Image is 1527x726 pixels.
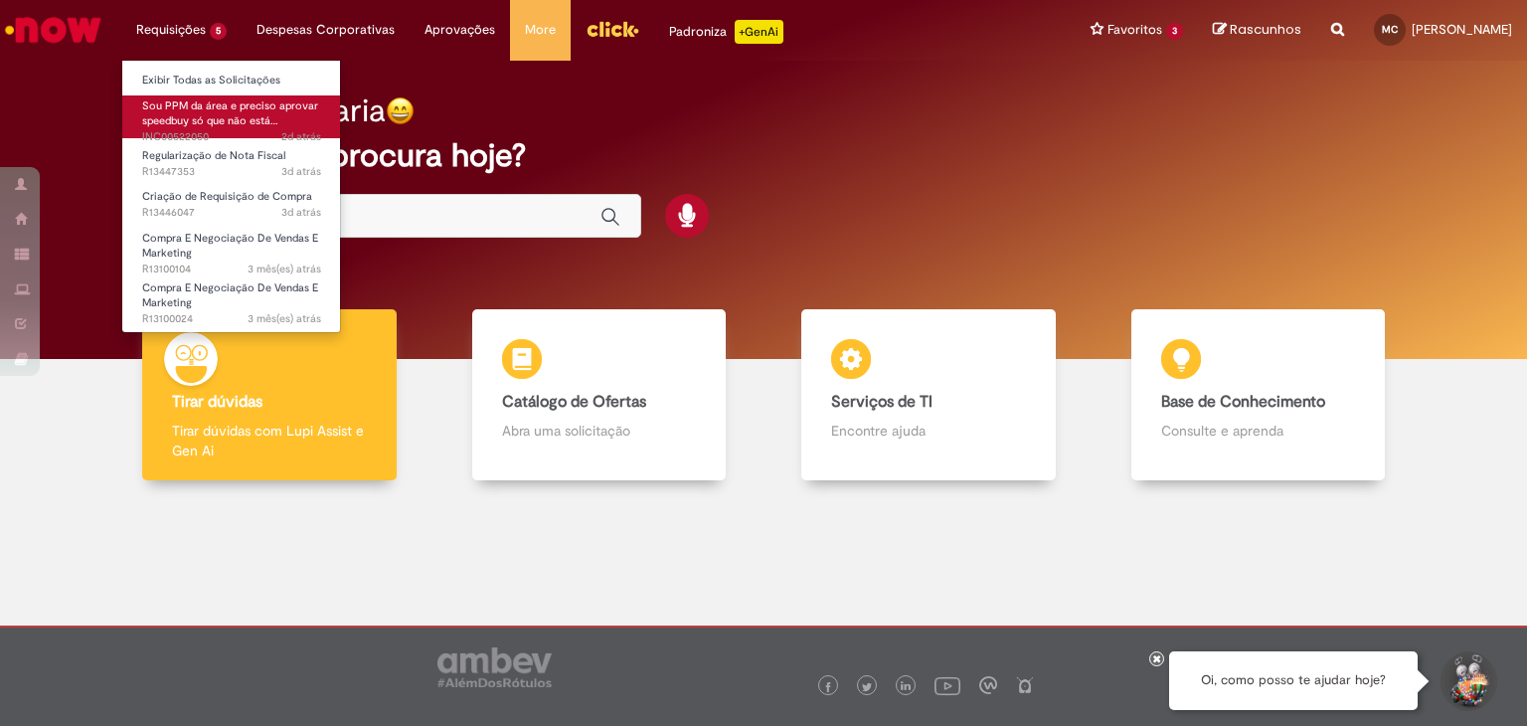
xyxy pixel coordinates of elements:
span: 3 [1166,23,1183,40]
p: +GenAi [735,20,783,44]
span: 5 [210,23,227,40]
span: More [525,20,556,40]
button: Iniciar Conversa de Suporte [1438,651,1497,711]
p: Consulte e aprenda [1161,421,1356,441]
img: logo_footer_twitter.png [862,682,872,692]
a: Catálogo de Ofertas Abra uma solicitação [434,309,764,481]
span: Criação de Requisição de Compra [142,189,312,204]
img: logo_footer_naosei.png [1016,676,1034,694]
span: R13100104 [142,262,321,277]
a: Tirar dúvidas Tirar dúvidas com Lupi Assist e Gen Ai [104,309,434,481]
b: Base de Conhecimento [1161,392,1325,412]
time: 26/08/2025 16:28:04 [281,129,321,144]
h2: O que você procura hoje? [151,138,1377,173]
a: Aberto R13446047 : Criação de Requisição de Compra [122,186,341,223]
span: Regularização de Nota Fiscal [142,148,285,163]
img: logo_footer_facebook.png [823,682,833,692]
img: logo_footer_linkedin.png [901,681,911,693]
span: Sou PPM da área e preciso aprovar speedbuy só que não está… [142,98,318,129]
a: Aberto INC00522050 : Sou PPM da área e preciso aprovar speedbuy só que não está aparecendo pra eu... [122,95,341,138]
span: 3d atrás [281,205,321,220]
time: 26/08/2025 10:19:46 [281,164,321,179]
span: MC [1382,23,1398,36]
span: Favoritos [1107,20,1162,40]
p: Encontre ajuda [831,421,1026,441]
a: Base de Conhecimento Consulte e aprenda [1094,309,1424,481]
time: 27/05/2025 11:46:10 [248,262,321,276]
span: Rascunhos [1230,20,1301,39]
a: Aberto R13100104 : Compra E Negociação De Vendas E Marketing [122,228,341,271]
p: Tirar dúvidas com Lupi Assist e Gen Ai [172,421,367,460]
img: happy-face.png [386,96,415,125]
span: Compra E Negociação De Vendas E Marketing [142,280,318,311]
time: 25/08/2025 18:14:26 [281,205,321,220]
img: logo_footer_workplace.png [979,676,997,694]
span: INC00522050 [142,129,321,145]
span: 3 mês(es) atrás [248,262,321,276]
div: Padroniza [669,20,783,44]
p: Abra uma solicitação [502,421,697,441]
img: click_logo_yellow_360x200.png [586,14,639,44]
a: Aberto R13447353 : Regularização de Nota Fiscal [122,145,341,182]
span: Despesas Corporativas [256,20,395,40]
span: 2d atrás [281,129,321,144]
a: Rascunhos [1213,21,1301,40]
ul: Requisições [121,60,341,333]
img: logo_footer_ambev_rotulo_gray.png [437,647,552,687]
img: ServiceNow [2,10,104,50]
span: R13446047 [142,205,321,221]
b: Catálogo de Ofertas [502,392,646,412]
span: [PERSON_NAME] [1412,21,1512,38]
a: Exibir Todas as Solicitações [122,70,341,91]
span: 3 mês(es) atrás [248,311,321,326]
span: R13447353 [142,164,321,180]
b: Serviços de TI [831,392,933,412]
b: Tirar dúvidas [172,392,262,412]
a: Serviços de TI Encontre ajuda [763,309,1094,481]
span: Compra E Negociação De Vendas E Marketing [142,231,318,262]
div: Oi, como posso te ajudar hoje? [1169,651,1418,710]
span: R13100024 [142,311,321,327]
time: 27/05/2025 11:35:16 [248,311,321,326]
span: Aprovações [424,20,495,40]
span: 3d atrás [281,164,321,179]
a: Aberto R13100024 : Compra E Negociação De Vendas E Marketing [122,277,341,320]
img: logo_footer_youtube.png [934,672,960,698]
span: Requisições [136,20,206,40]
